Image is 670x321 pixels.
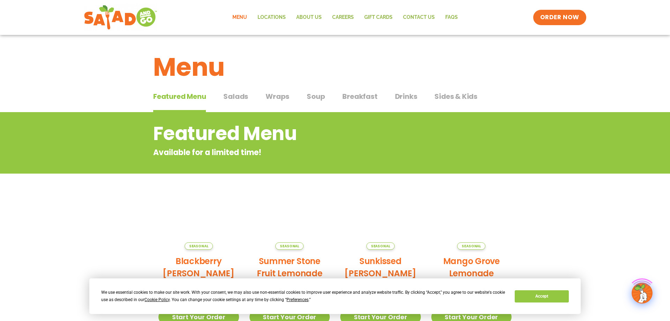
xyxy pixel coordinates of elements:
a: ORDER NOW [533,10,586,25]
span: Cookie Policy [144,297,170,302]
a: About Us [291,9,327,25]
span: Seasonal [185,242,213,250]
a: Contact Us [398,9,440,25]
h2: Mango Grove Lemonade [431,255,512,279]
p: Available for a limited time! [153,147,461,158]
span: Preferences [286,297,308,302]
span: Drinks [395,91,417,102]
img: Product photo for Sunkissed Yuzu Lemonade [340,197,421,250]
a: FAQs [440,9,463,25]
span: Salads [223,91,248,102]
a: Locations [252,9,291,25]
span: ORDER NOW [540,13,579,22]
nav: Menu [227,9,463,25]
img: Product photo for Mango Grove Lemonade [431,197,512,250]
h1: Menu [153,48,517,86]
img: Product photo for Summer Stone Fruit Lemonade [250,197,330,250]
a: Careers [327,9,359,25]
a: Menu [227,9,252,25]
div: We use essential cookies to make our site work. With your consent, we may also use non-essential ... [101,289,506,304]
span: Seasonal [275,242,304,250]
span: Soup [307,91,325,102]
div: Cookie Consent Prompt [89,278,581,314]
span: Seasonal [457,242,485,250]
span: Breakfast [342,91,377,102]
img: new-SAG-logo-768×292 [84,3,157,31]
h2: Summer Stone Fruit Lemonade [250,255,330,279]
h2: Blackberry [PERSON_NAME] Lemonade [158,255,239,292]
h2: Featured Menu [153,119,461,148]
button: Accept [515,290,568,302]
img: Product photo for Blackberry Bramble Lemonade [158,197,239,250]
span: Featured Menu [153,91,206,102]
a: GIFT CARDS [359,9,398,25]
div: Tabbed content [153,89,517,112]
span: Wraps [266,91,289,102]
span: Sides & Kids [434,91,477,102]
span: Seasonal [366,242,395,250]
h2: Sunkissed [PERSON_NAME] [340,255,421,279]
